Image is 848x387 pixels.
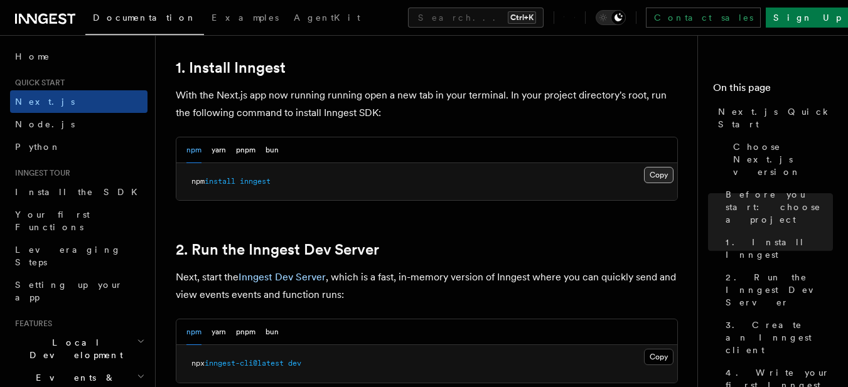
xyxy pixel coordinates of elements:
button: pnpm [236,137,255,163]
span: Python [15,142,61,152]
span: Before you start: choose a project [726,188,833,226]
a: Examples [204,4,286,34]
span: Next.js [15,97,75,107]
a: Your first Functions [10,203,148,238]
a: Before you start: choose a project [721,183,833,231]
a: Setting up your app [10,273,148,309]
span: install [205,177,235,186]
span: inngest-cli@latest [205,359,284,368]
button: bun [266,137,279,163]
span: 1. Install Inngest [726,236,833,261]
button: Search...Ctrl+K [408,8,544,28]
span: 3. Create an Inngest client [726,319,833,356]
span: inngest [240,177,271,186]
p: With the Next.js app now running running open a new tab in your terminal. In your project directo... [176,87,678,122]
button: npm [186,319,201,345]
span: npm [191,177,205,186]
a: 3. Create an Inngest client [721,314,833,361]
a: 2. Run the Inngest Dev Server [721,266,833,314]
button: npm [186,137,201,163]
a: Choose Next.js version [728,135,833,183]
kbd: Ctrl+K [508,11,536,24]
span: Home [15,50,50,63]
span: Node.js [15,119,75,129]
button: Local Development [10,331,148,366]
button: Toggle dark mode [596,10,626,25]
a: AgentKit [286,4,368,34]
span: dev [288,359,301,368]
span: Next.js Quick Start [718,105,833,130]
a: Leveraging Steps [10,238,148,273]
a: Node.js [10,113,148,135]
button: Copy [644,349,674,365]
span: Documentation [93,13,196,23]
span: 2. Run the Inngest Dev Server [726,271,833,309]
span: AgentKit [294,13,360,23]
span: Local Development [10,336,137,361]
span: Setting up your app [15,280,123,302]
span: npx [191,359,205,368]
a: 1. Install Inngest [721,231,833,266]
a: Next.js Quick Start [713,100,833,135]
span: Choose Next.js version [733,140,833,178]
a: Python [10,135,148,158]
button: pnpm [236,319,255,345]
span: Leveraging Steps [15,245,121,267]
a: Install the SDK [10,181,148,203]
span: Examples [212,13,279,23]
span: Your first Functions [15,209,90,232]
span: Install the SDK [15,187,145,197]
button: Copy [644,167,674,183]
span: Features [10,319,52,329]
button: yarn [212,319,226,345]
button: bun [266,319,279,345]
a: Inngest Dev Server [239,271,326,283]
h4: On this page [713,80,833,100]
p: Next, start the , which is a fast, in-memory version of Inngest where you can quickly send and vi... [176,268,678,304]
span: Inngest tour [10,168,70,178]
a: Contact sales [646,8,761,28]
a: Next.js [10,90,148,113]
span: Quick start [10,78,65,88]
a: Documentation [85,4,204,35]
a: 2. Run the Inngest Dev Server [176,241,379,258]
button: yarn [212,137,226,163]
a: Home [10,45,148,68]
a: 1. Install Inngest [176,59,286,77]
